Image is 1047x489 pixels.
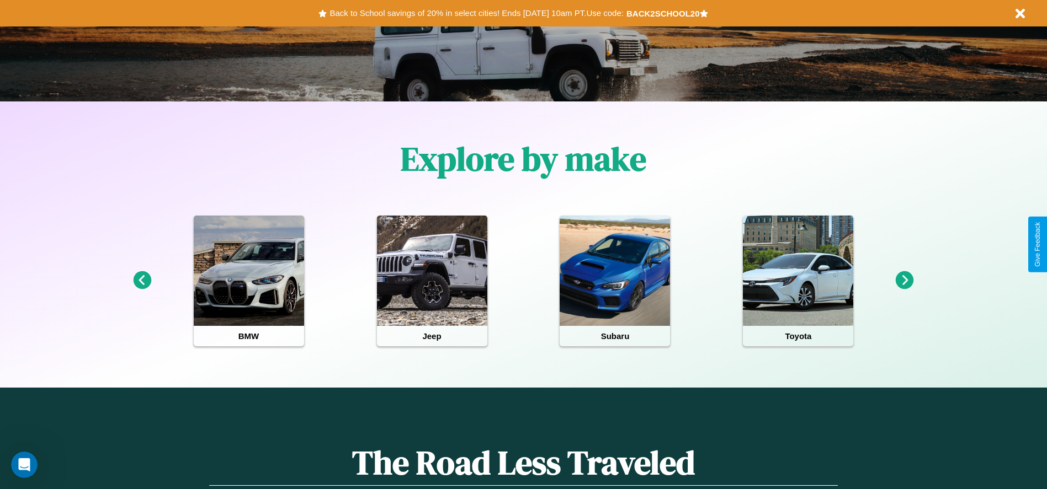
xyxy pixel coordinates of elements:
[626,9,700,18] b: BACK2SCHOOL20
[560,326,670,346] h4: Subaru
[377,326,487,346] h4: Jeep
[401,136,646,181] h1: Explore by make
[327,6,626,21] button: Back to School savings of 20% in select cities! Ends [DATE] 10am PT.Use code:
[209,440,837,486] h1: The Road Less Traveled
[194,326,304,346] h4: BMW
[1034,222,1041,267] div: Give Feedback
[11,452,38,478] iframe: Intercom live chat
[743,326,853,346] h4: Toyota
